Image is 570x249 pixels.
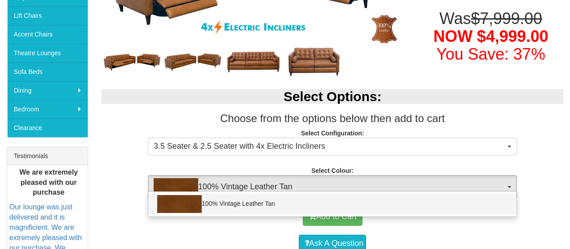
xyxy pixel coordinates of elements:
[154,141,505,152] span: 3.5 Seater & 2.5 Seater with 4x Electric Incliners
[148,138,517,155] button: 3.5 Seater & 2.5 Seater with 4x Electric Incliners
[154,178,505,196] span: 100% Vintage Leather Tan
[7,118,88,137] a: Clearance
[311,167,354,174] strong: Select Colour:
[7,100,88,118] a: Bedroom
[301,130,364,137] strong: Select Configuration:
[157,195,202,213] img: 100% Vintage Leather Tan
[418,10,563,63] h1: Was
[102,113,563,124] h3: Choose from the options below then add to cart
[7,62,88,81] a: Sofa Beds
[433,27,548,45] span: NOW $4,999.00
[19,168,77,196] b: We are extremely pleased with our purchase
[7,6,88,25] a: Lift Chairs
[7,25,88,44] a: Accent Chairs
[154,178,198,196] img: 100% Vintage Leather Tan
[303,208,362,226] button: Add to Cart
[436,45,546,63] font: You Save: 37%
[148,194,517,214] a: 100% Vintage Leather Tan
[7,81,88,100] a: Dining
[148,175,517,199] button: 100% Vintage Leather Tan100% Vintage Leather Tan
[471,9,542,28] del: $7,999.00
[7,44,88,62] a: Theatre Lounges
[284,89,382,104] b: Select Options:
[7,147,88,165] div: Testimonials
